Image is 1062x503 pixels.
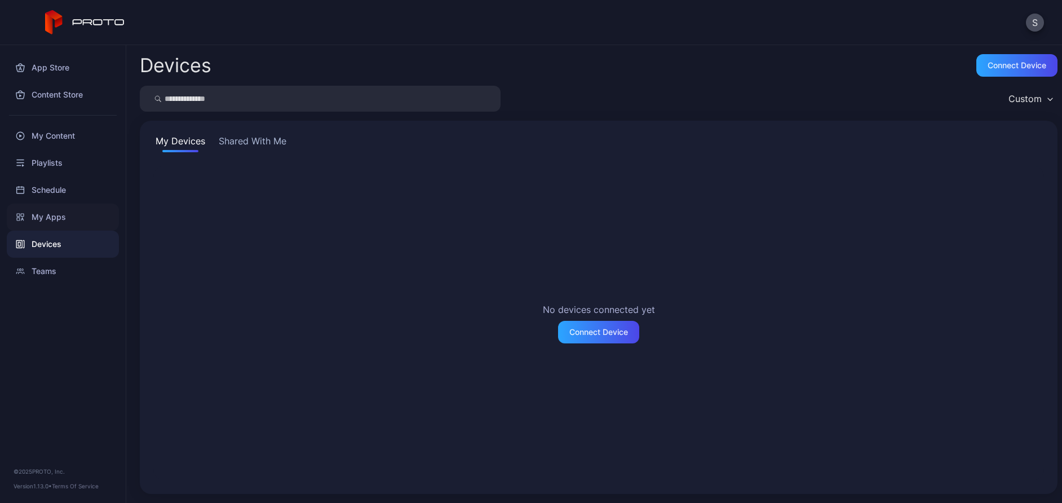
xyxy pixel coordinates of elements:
[140,55,211,76] h2: Devices
[52,483,99,489] a: Terms Of Service
[1003,86,1057,112] button: Custom
[7,149,119,177] a: Playlists
[14,483,52,489] span: Version 1.13.0 •
[7,54,119,81] a: App Store
[7,122,119,149] a: My Content
[7,258,119,285] a: Teams
[7,204,119,231] a: My Apps
[543,303,655,316] h2: No devices connected yet
[7,231,119,258] a: Devices
[558,321,639,343] button: Connect Device
[216,134,289,152] button: Shared With Me
[1008,93,1042,104] div: Custom
[7,177,119,204] a: Schedule
[14,467,112,476] div: © 2025 PROTO, Inc.
[976,54,1057,77] button: Connect device
[7,81,119,108] a: Content Store
[988,61,1046,70] div: Connect device
[569,328,628,337] div: Connect Device
[153,134,207,152] button: My Devices
[1026,14,1044,32] button: S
